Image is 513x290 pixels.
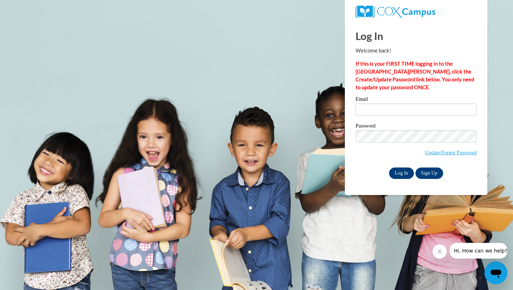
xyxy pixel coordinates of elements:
a: COX Campus [356,5,477,18]
input: Log In [389,167,414,179]
label: Password [356,123,477,130]
iframe: Close message [432,244,447,259]
h1: Log In [356,29,477,43]
iframe: Message from company [450,243,507,259]
p: Welcome back! [356,47,477,55]
a: Sign Up [415,167,443,179]
label: Email [356,96,477,104]
a: Update/Forgot Password [425,150,477,155]
iframe: Button to launch messaging window [484,261,507,284]
strong: If this is your FIRST TIME logging in to the [GEOGRAPHIC_DATA][PERSON_NAME], click the Create/Upd... [356,61,474,90]
img: COX Campus [356,5,435,18]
